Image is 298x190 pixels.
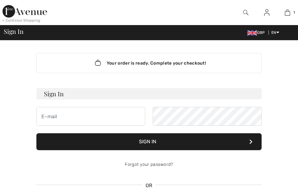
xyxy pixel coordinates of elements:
span: 1 [293,10,295,15]
a: 1 [278,9,298,16]
img: UK Pound [247,30,257,35]
img: search the website [243,9,248,16]
a: Forgot your password? [125,162,173,167]
h3: Sign In [36,88,262,99]
span: Sign In [4,28,23,34]
img: My Bag [285,9,290,16]
span: OR [142,182,156,189]
input: E-mail [36,107,145,126]
button: Sign In [36,133,262,150]
div: Your order is ready. Complete your checkout! [36,53,262,73]
div: < Continue Shopping [3,18,40,23]
img: 1ère Avenue [3,5,47,18]
span: GBP [247,30,268,35]
img: My Info [264,9,269,16]
a: Sign In [259,9,274,17]
span: EN [271,30,279,35]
